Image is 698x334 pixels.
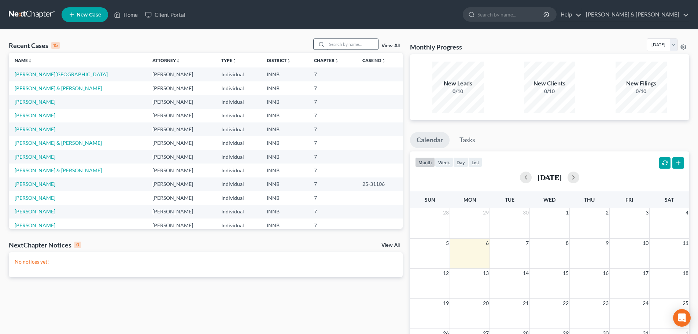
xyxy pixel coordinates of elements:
[261,95,308,109] td: INNB
[15,258,397,265] p: No notices yet!
[682,269,689,278] span: 18
[642,299,649,308] span: 24
[215,164,261,177] td: Individual
[432,88,484,95] div: 0/10
[565,208,569,217] span: 1
[15,112,55,118] a: [PERSON_NAME]
[314,58,339,63] a: Chapterunfold_more
[381,43,400,48] a: View All
[362,58,386,63] a: Case Nounfold_more
[543,197,555,203] span: Wed
[15,140,102,146] a: [PERSON_NAME] & [PERSON_NAME]
[464,197,476,203] span: Mon
[538,173,562,181] h2: [DATE]
[261,177,308,191] td: INNB
[308,136,357,150] td: 7
[682,299,689,308] span: 25
[261,205,308,219] td: INNB
[335,59,339,63] i: unfold_more
[261,219,308,232] td: INNB
[261,109,308,122] td: INNB
[453,132,482,148] a: Tasks
[110,8,141,21] a: Home
[381,59,386,63] i: unfold_more
[327,39,378,49] input: Search by name...
[215,109,261,122] td: Individual
[215,67,261,81] td: Individual
[616,88,667,95] div: 0/10
[482,269,490,278] span: 13
[562,269,569,278] span: 15
[141,8,189,21] a: Client Portal
[524,79,575,88] div: New Clients
[308,164,357,177] td: 7
[74,242,81,248] div: 0
[605,239,609,247] span: 9
[442,299,450,308] span: 19
[215,219,261,232] td: Individual
[215,177,261,191] td: Individual
[9,241,81,249] div: NextChapter Notices
[15,154,55,160] a: [PERSON_NAME]
[15,71,108,77] a: [PERSON_NAME][GEOGRAPHIC_DATA]
[215,205,261,219] td: Individual
[15,126,55,132] a: [PERSON_NAME]
[147,164,215,177] td: [PERSON_NAME]
[381,243,400,248] a: View All
[435,157,453,167] button: week
[482,299,490,308] span: 20
[215,150,261,164] td: Individual
[261,67,308,81] td: INNB
[15,208,55,214] a: [PERSON_NAME]
[442,208,450,217] span: 28
[522,208,529,217] span: 30
[308,122,357,136] td: 7
[147,205,215,219] td: [PERSON_NAME]
[176,59,180,63] i: unfold_more
[442,269,450,278] span: 12
[682,239,689,247] span: 11
[215,191,261,205] td: Individual
[642,269,649,278] span: 17
[215,81,261,95] td: Individual
[15,85,102,91] a: [PERSON_NAME] & [PERSON_NAME]
[51,42,60,49] div: 15
[147,67,215,81] td: [PERSON_NAME]
[15,222,55,228] a: [PERSON_NAME]
[215,136,261,150] td: Individual
[9,41,60,50] div: Recent Cases
[287,59,291,63] i: unfold_more
[410,132,450,148] a: Calendar
[308,81,357,95] td: 7
[232,59,237,63] i: unfold_more
[15,195,55,201] a: [PERSON_NAME]
[308,177,357,191] td: 7
[308,109,357,122] td: 7
[557,8,581,21] a: Help
[565,239,569,247] span: 8
[77,12,101,18] span: New Case
[584,197,595,203] span: Thu
[525,239,529,247] span: 7
[15,58,32,63] a: Nameunfold_more
[261,150,308,164] td: INNB
[261,81,308,95] td: INNB
[425,197,435,203] span: Sun
[645,208,649,217] span: 3
[562,299,569,308] span: 22
[215,95,261,109] td: Individual
[685,208,689,217] span: 4
[147,177,215,191] td: [PERSON_NAME]
[522,269,529,278] span: 14
[415,157,435,167] button: month
[308,205,357,219] td: 7
[308,67,357,81] td: 7
[524,88,575,95] div: 0/10
[147,81,215,95] td: [PERSON_NAME]
[15,181,55,187] a: [PERSON_NAME]
[15,99,55,105] a: [PERSON_NAME]
[147,150,215,164] td: [PERSON_NAME]
[477,8,544,21] input: Search by name...
[261,122,308,136] td: INNB
[482,208,490,217] span: 29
